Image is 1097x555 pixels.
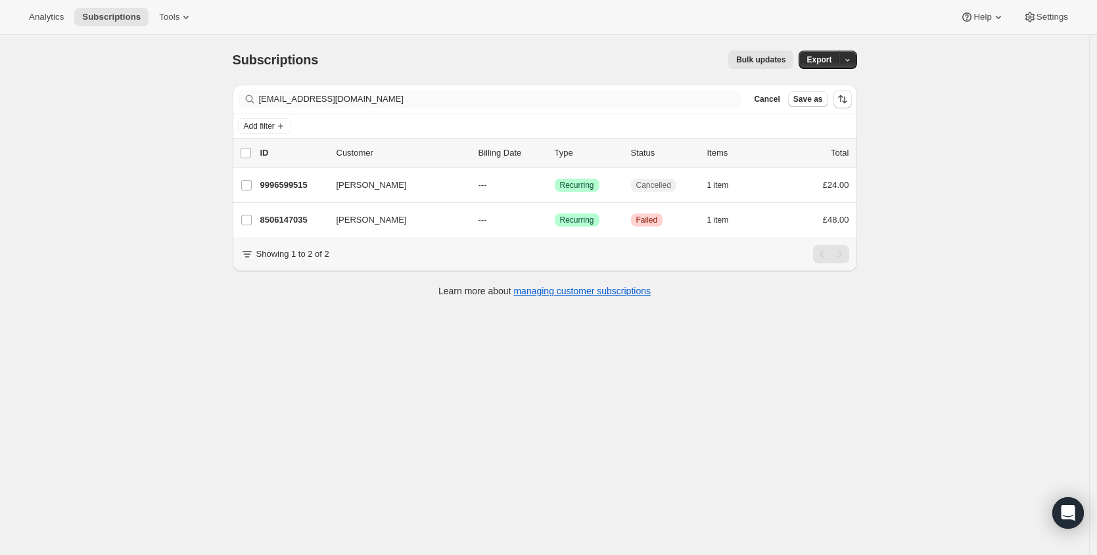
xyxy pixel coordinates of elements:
span: --- [478,215,487,225]
a: managing customer subscriptions [513,286,651,296]
span: Save as [793,94,823,104]
div: Open Intercom Messenger [1052,497,1084,529]
button: Analytics [21,8,72,26]
div: 9996599515[PERSON_NAME]---SuccessRecurringCancelled1 item£24.00 [260,176,849,194]
span: Recurring [560,180,594,190]
span: Bulk updates [736,55,785,65]
div: 8506147035[PERSON_NAME]---SuccessRecurringCriticalFailed1 item£48.00 [260,211,849,229]
span: --- [478,180,487,190]
span: Tools [159,12,179,22]
button: Tools [151,8,200,26]
div: Type [555,146,620,160]
p: Status [631,146,697,160]
span: Add filter [244,121,275,131]
span: Recurring [560,215,594,225]
button: 1 item [707,176,743,194]
span: Cancel [754,94,780,104]
button: [PERSON_NAME] [329,175,460,196]
span: Settings [1037,12,1068,22]
button: [PERSON_NAME] [329,210,460,231]
p: 8506147035 [260,213,326,227]
input: Filter subscribers [259,90,741,108]
span: Export [806,55,831,65]
span: Subscriptions [233,53,319,67]
span: [PERSON_NAME] [337,179,407,192]
div: Items [707,146,773,160]
button: Export [799,51,839,69]
p: Customer [337,146,468,160]
span: £24.00 [823,180,849,190]
p: Learn more about [438,284,651,298]
p: Total [831,146,849,160]
span: 1 item [707,215,729,225]
button: Bulk updates [728,51,793,69]
p: Showing 1 to 2 of 2 [256,248,329,261]
span: Subscriptions [82,12,141,22]
p: 9996599515 [260,179,326,192]
span: Analytics [29,12,64,22]
span: Cancelled [636,180,671,190]
span: Failed [636,215,658,225]
span: [PERSON_NAME] [337,213,407,227]
span: 1 item [707,180,729,190]
button: Sort the results [833,90,852,108]
button: Save as [788,91,828,107]
div: IDCustomerBilling DateTypeStatusItemsTotal [260,146,849,160]
span: Help [973,12,991,22]
button: Settings [1015,8,1076,26]
button: Add filter [238,118,291,134]
button: Help [952,8,1012,26]
nav: Pagination [813,245,849,263]
button: Subscriptions [74,8,149,26]
button: 1 item [707,211,743,229]
p: ID [260,146,326,160]
p: Billing Date [478,146,544,160]
button: Cancel [749,91,785,107]
span: £48.00 [823,215,849,225]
